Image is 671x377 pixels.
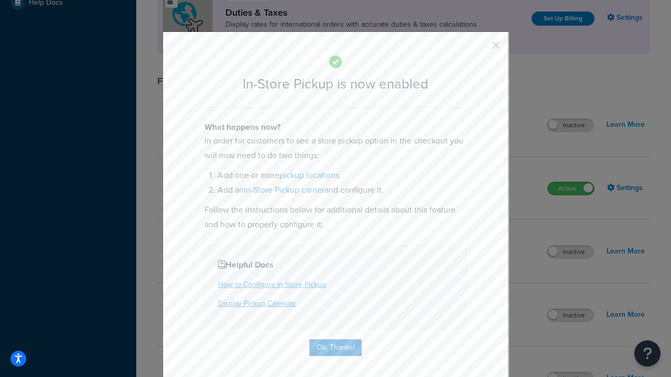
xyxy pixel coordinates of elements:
p: Follow the instructions below for additional details about this feature and how to properly confi... [204,203,467,232]
a: How to Configure In-Store Pickup [218,279,326,290]
button: Ok, Thanks! [309,339,362,356]
a: In-Store Pickup carrier [244,184,324,196]
a: Display Pickup Calendar [218,298,296,309]
li: Add an and configure it. [218,183,467,197]
p: In order for customers to see a store pickup option in the checkout you will now need to do two t... [204,134,467,163]
h4: Helpful Docs [218,259,453,271]
h4: What happens now? [204,121,467,134]
li: Add one or more . [218,168,467,183]
h2: In-Store Pickup is now enabled [204,76,467,92]
a: pickup locations [279,169,339,181]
